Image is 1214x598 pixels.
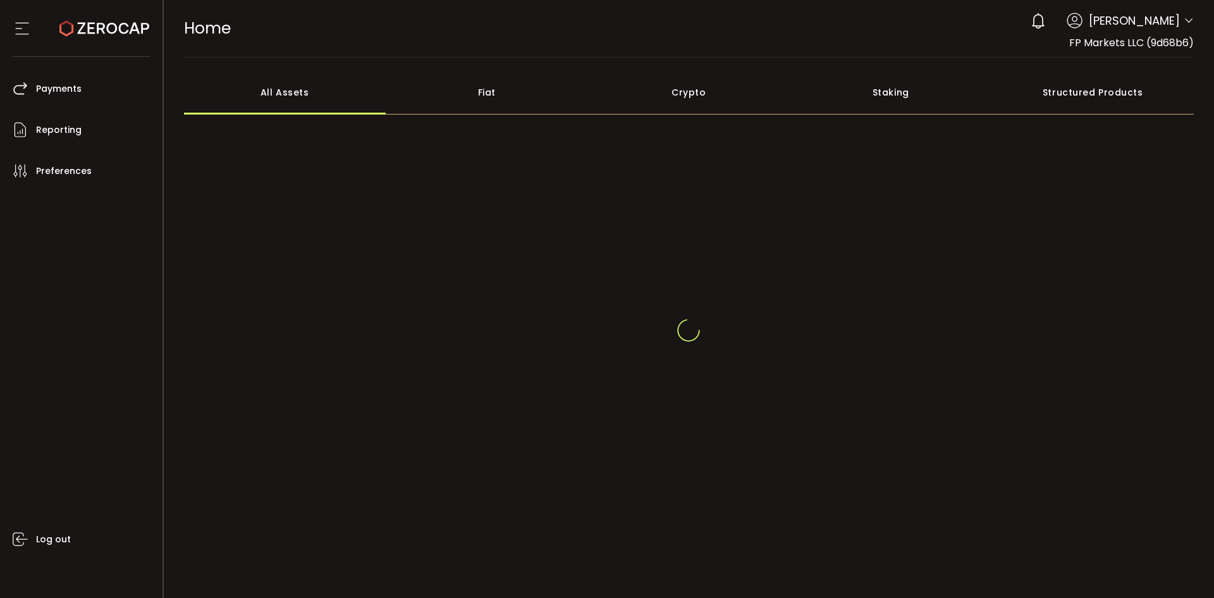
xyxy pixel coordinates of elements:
[992,70,1194,115] div: Structured Products
[588,70,790,115] div: Crypto
[1089,12,1180,29] span: [PERSON_NAME]
[36,80,82,98] span: Payments
[790,70,992,115] div: Staking
[184,17,231,39] span: Home
[386,70,588,115] div: Fiat
[36,530,71,549] span: Log out
[1069,35,1194,50] span: FP Markets LLC (9d68b6)
[184,70,386,115] div: All Assets
[36,162,92,180] span: Preferences
[36,121,82,139] span: Reporting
